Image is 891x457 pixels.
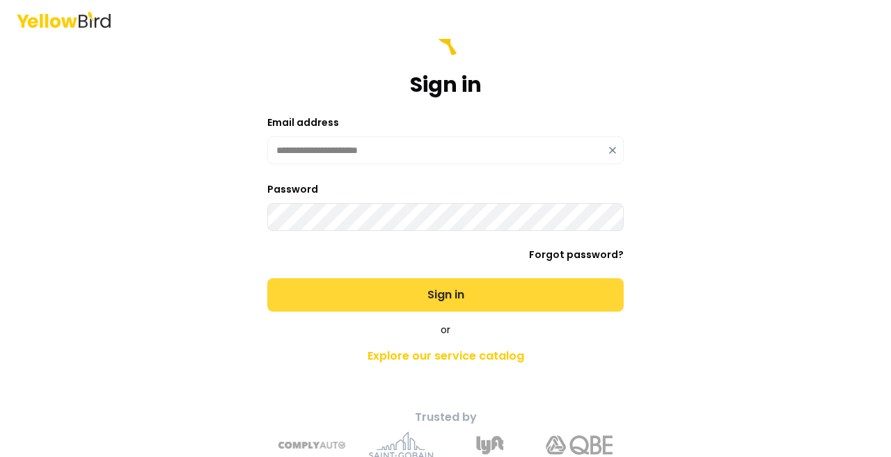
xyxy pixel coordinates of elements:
p: Trusted by [200,409,691,426]
h1: Sign in [410,72,482,97]
label: Email address [267,115,339,129]
button: Sign in [267,278,624,312]
a: Explore our service catalog [200,342,691,370]
a: Forgot password? [529,248,624,262]
label: Password [267,182,318,196]
span: or [441,323,450,337]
